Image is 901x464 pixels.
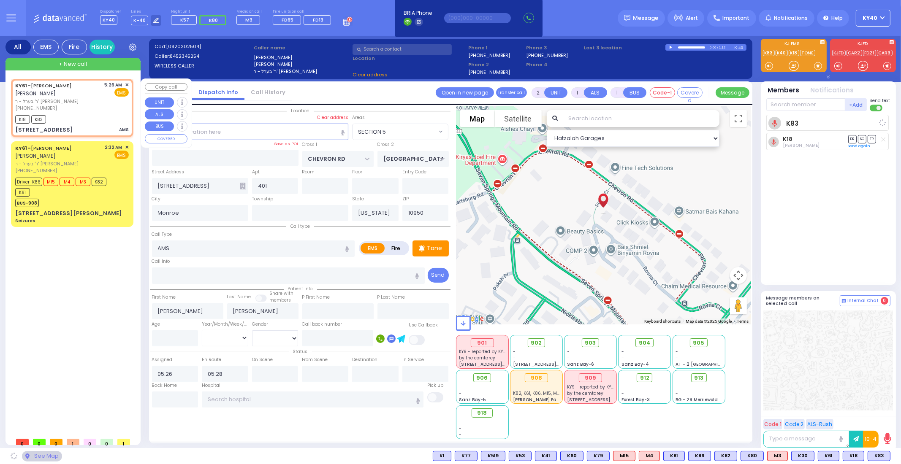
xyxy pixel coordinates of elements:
label: State [352,196,364,202]
div: - [459,419,505,425]
span: Joel Gross [783,142,820,148]
label: [PHONE_NUMBER] [468,52,510,58]
span: KY40 [100,15,117,25]
span: + New call [59,60,87,68]
span: [0820202504] [166,43,201,50]
div: K83 [868,451,890,461]
div: K18 [843,451,864,461]
span: Phone 1 [468,44,523,51]
div: 901 [471,338,494,348]
span: Patient info [284,286,317,292]
div: K77 [455,451,478,461]
label: Back Home [152,382,177,389]
span: Forest Bay-3 [621,397,650,403]
span: ר' בערל - ר' [PERSON_NAME] [15,160,102,167]
label: Lines [131,9,162,14]
span: 902 [531,339,542,347]
span: by the cemtarey [567,390,604,397]
div: Seizures [15,218,35,224]
label: Destination [352,356,377,363]
span: 903 [585,339,596,347]
div: [STREET_ADDRESS] [15,126,73,134]
label: Fire [384,243,408,254]
div: BLS [509,451,532,461]
a: KJFD [832,50,846,56]
span: M15 [43,178,58,186]
span: - [676,348,678,355]
label: Call Info [152,258,170,265]
span: TR [868,135,876,143]
span: M3 [245,16,252,23]
label: Assigned [152,356,173,363]
label: Location [353,55,465,62]
label: WIRELESS CALLER [155,62,251,70]
span: ר' בערל - ר' [PERSON_NAME] [15,98,102,105]
button: 10-4 [863,431,879,448]
span: Alert [686,14,698,22]
label: Hospital [202,382,220,389]
div: AMS [119,127,129,133]
img: Google [458,313,486,324]
span: 0 [84,439,96,445]
div: All [5,40,31,54]
div: BLS [868,451,890,461]
label: Room [302,169,315,175]
span: K82 [92,178,106,186]
span: Sanz Bay-4 [621,361,649,367]
div: BLS [818,451,839,461]
a: K40 [776,50,788,56]
label: Clear address [317,114,348,121]
div: BLS [455,451,478,461]
label: Night unit [171,9,229,14]
div: M4 [639,451,660,461]
span: - [513,348,516,355]
label: First Name [152,294,176,301]
span: FD65 [282,16,293,23]
span: K61 [15,188,30,197]
small: Share with [270,290,294,297]
span: - [621,384,624,390]
label: Last Name [227,294,251,300]
a: TONE [800,50,815,56]
div: ALS [613,451,635,461]
label: Entry Code [402,169,426,175]
span: 2:32 AM [105,144,122,151]
div: K41 [535,451,557,461]
span: 0 [50,439,62,445]
span: 0 [881,297,888,305]
span: ✕ [125,144,129,151]
label: Turn off text [870,104,883,112]
span: 918 [478,409,487,417]
span: AT - 2 [GEOGRAPHIC_DATA] [676,361,738,367]
span: Send text [870,97,890,104]
label: Dispatcher [100,9,121,14]
div: BLS [587,451,610,461]
span: - [676,390,678,397]
span: K57 [180,16,189,23]
a: [PERSON_NAME] [15,145,72,151]
button: Show street map [460,110,495,127]
div: Fire [62,40,87,54]
a: K83 [763,50,775,56]
span: FD13 [313,16,323,23]
span: Internal Chat [848,298,879,304]
label: P Last Name [377,294,405,301]
span: SECTION 5 [358,128,386,136]
label: [PHONE_NUMBER] [468,69,510,75]
div: K53 [509,451,532,461]
span: - [459,390,461,397]
div: BLS [714,451,737,461]
span: by the cemtarey [459,355,495,361]
div: K519 [481,451,505,461]
a: Dispatch info [192,88,244,96]
button: KY40 [856,10,890,27]
label: Floor [352,169,362,175]
label: Cad: [155,43,251,50]
div: ALS [639,451,660,461]
button: Message [716,87,749,98]
span: Other building occupants [240,183,246,189]
button: ALS-Rush [806,419,833,429]
a: Send again [848,143,871,148]
span: Location [287,108,314,114]
span: Status [289,348,312,355]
